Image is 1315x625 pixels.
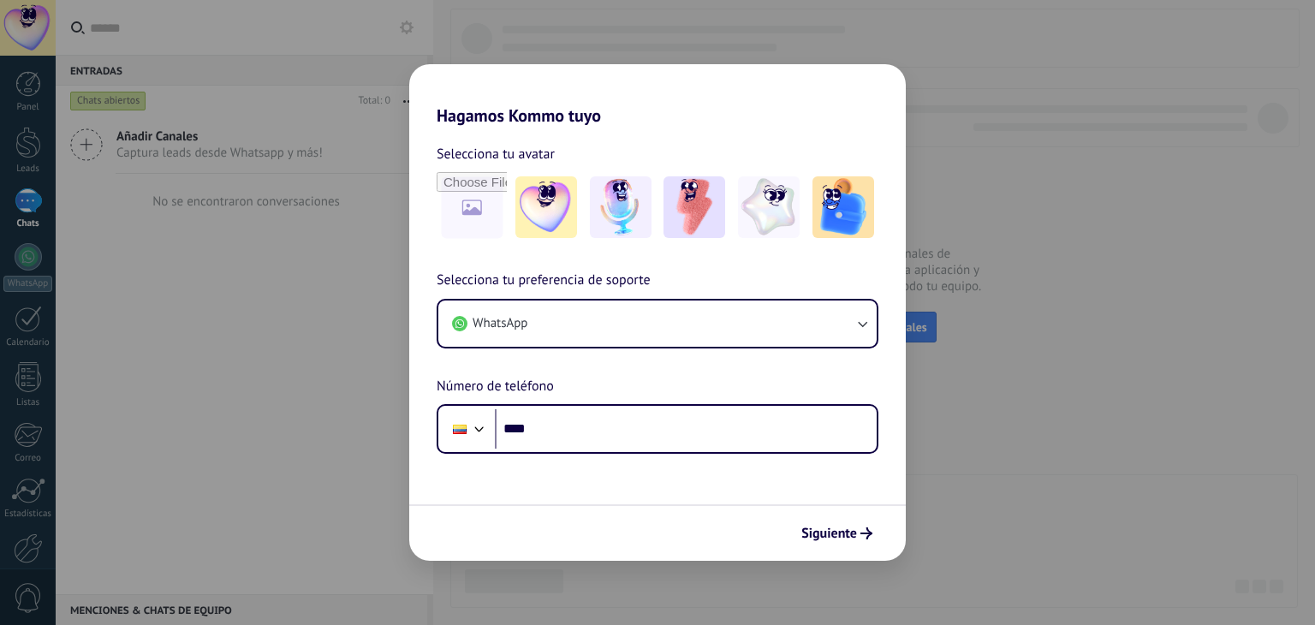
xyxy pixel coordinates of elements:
[738,176,800,238] img: -4.jpeg
[437,143,555,165] span: Selecciona tu avatar
[438,301,877,347] button: WhatsApp
[663,176,725,238] img: -3.jpeg
[437,376,554,398] span: Número de teléfono
[437,270,651,292] span: Selecciona tu preferencia de soporte
[409,64,906,126] h2: Hagamos Kommo tuyo
[812,176,874,238] img: -5.jpeg
[794,519,880,548] button: Siguiente
[801,527,857,539] span: Siguiente
[515,176,577,238] img: -1.jpeg
[443,411,476,447] div: Ecuador: + 593
[590,176,652,238] img: -2.jpeg
[473,315,527,332] span: WhatsApp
